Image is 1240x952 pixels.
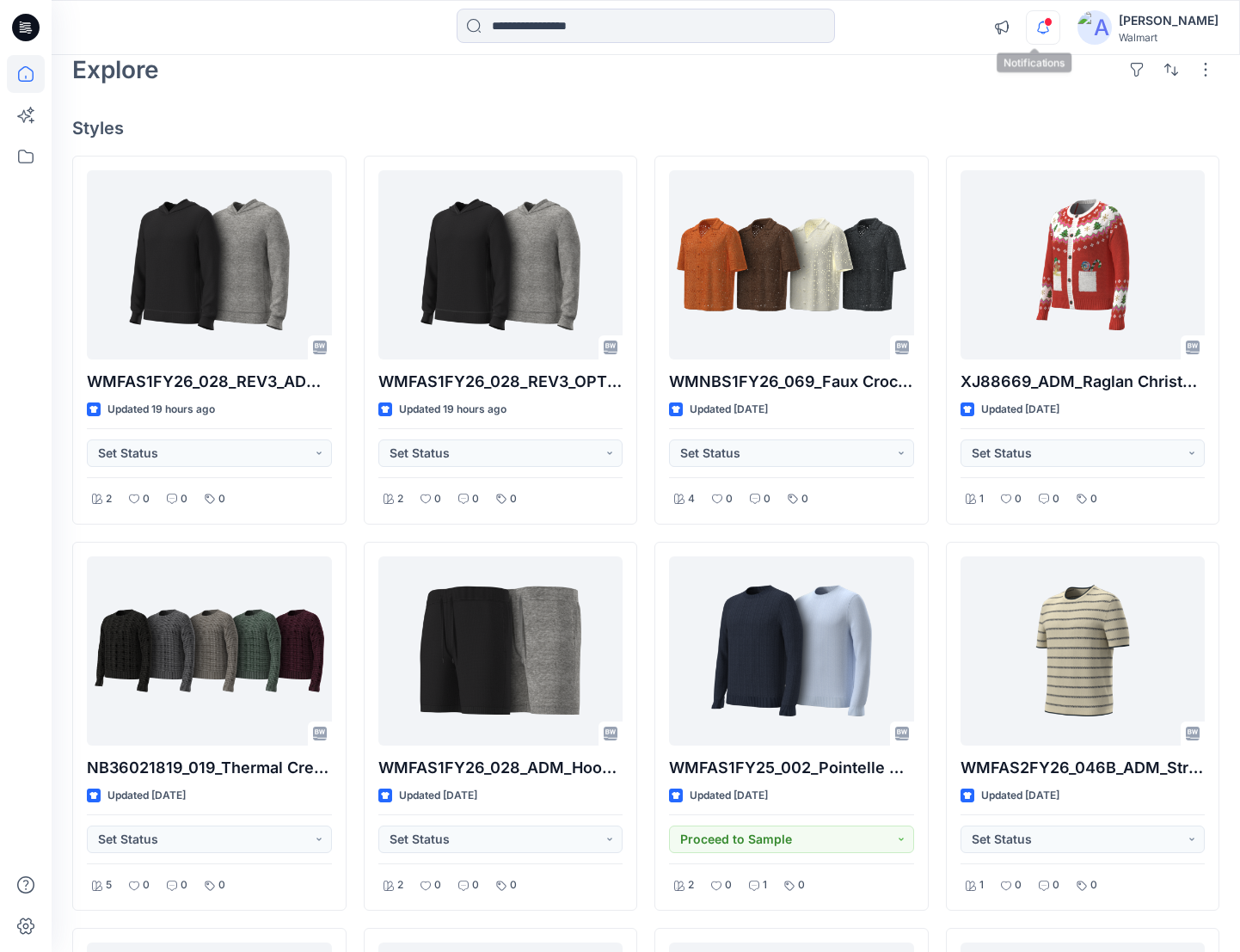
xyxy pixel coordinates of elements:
[1015,490,1022,508] p: 0
[397,490,403,508] p: 2
[981,401,1059,419] p: Updated [DATE]
[72,118,1219,138] h4: Styles
[107,401,215,419] p: Updated 19 hours ago
[725,876,732,894] p: 0
[434,876,441,894] p: 0
[1090,490,1097,508] p: 0
[961,556,1206,746] a: WMFAS2FY26_046B_ADM_Stripe Tee
[181,876,187,894] p: 0
[143,490,150,508] p: 0
[510,876,517,894] p: 0
[763,876,767,894] p: 1
[434,490,441,508] p: 0
[1077,10,1112,45] img: avatar
[1119,10,1219,31] div: [PERSON_NAME]
[106,876,112,894] p: 5
[961,370,1206,394] p: XJ88669_ADM_Raglan Christmas Cardi
[218,876,225,894] p: 0
[669,170,914,359] a: WMNBS1FY26_069_Faux Crochet Camp Collar
[764,490,770,508] p: 0
[87,170,332,359] a: WMFAS1FY26_028_REV3_ADM_Hoodie Sweater
[87,756,332,780] p: NB36021819_019_Thermal Crew Neck
[181,490,187,508] p: 0
[399,787,477,805] p: Updated [DATE]
[1053,490,1059,508] p: 0
[399,401,506,419] p: Updated 19 hours ago
[106,490,112,508] p: 2
[87,556,332,746] a: NB36021819_019_Thermal Crew Neck
[378,756,623,780] p: WMFAS1FY26_028_ADM_Hoodie Sweater
[961,170,1206,359] a: XJ88669_ADM_Raglan Christmas Cardi
[981,787,1059,805] p: Updated [DATE]
[1053,876,1059,894] p: 0
[510,490,517,508] p: 0
[107,787,186,805] p: Updated [DATE]
[688,876,694,894] p: 2
[798,876,805,894] p: 0
[979,490,984,508] p: 1
[397,876,403,894] p: 2
[218,490,225,508] p: 0
[378,556,623,746] a: WMFAS1FY26_028_ADM_Hoodie Sweater
[979,876,984,894] p: 1
[378,370,623,394] p: WMFAS1FY26_028_REV3_OPT2_ADM_Hoodie Sweater
[1090,876,1097,894] p: 0
[669,556,914,746] a: WMFAS1FY25_002_Pointelle Cable Crewnek
[1015,876,1022,894] p: 0
[378,170,623,359] a: WMFAS1FY26_028_REV3_OPT2_ADM_Hoodie Sweater
[669,370,914,394] p: WMNBS1FY26_069_Faux Crochet Camp Collar
[961,756,1206,780] p: WMFAS2FY26_046B_ADM_Stripe Tee
[472,490,479,508] p: 0
[688,490,695,508] p: 4
[669,756,914,780] p: WMFAS1FY25_002_Pointelle Cable Crewnek
[690,787,768,805] p: Updated [DATE]
[726,490,733,508] p: 0
[690,401,768,419] p: Updated [DATE]
[87,370,332,394] p: WMFAS1FY26_028_REV3_ADM_Hoodie Sweater
[1119,31,1219,44] div: Walmart
[801,490,808,508] p: 0
[143,876,150,894] p: 0
[72,56,159,83] h2: Explore
[472,876,479,894] p: 0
